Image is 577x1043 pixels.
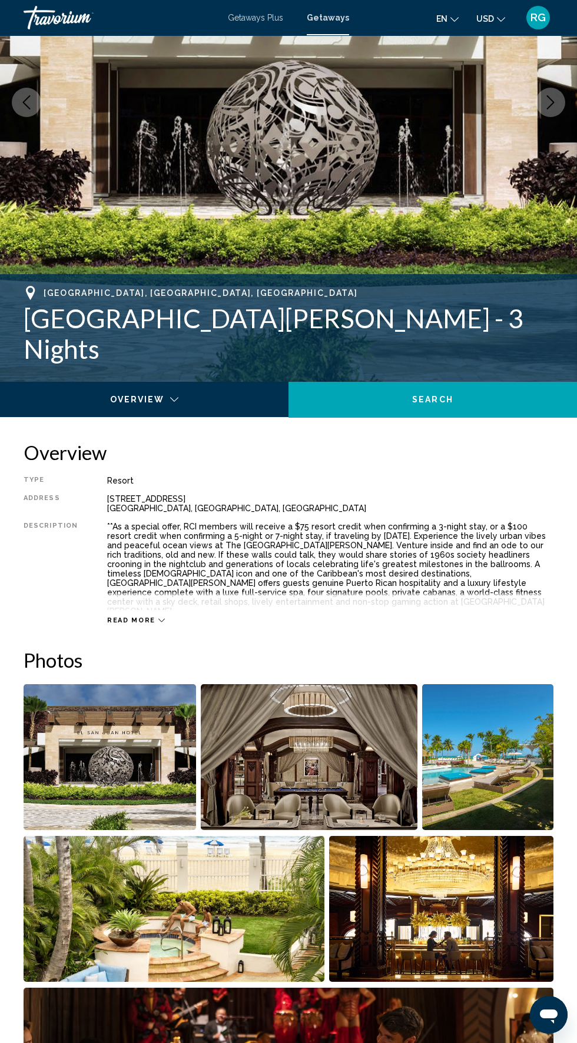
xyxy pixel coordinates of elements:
a: Getaways Plus [228,13,283,22]
button: Search [288,382,577,417]
button: Change language [436,10,459,27]
h1: [GEOGRAPHIC_DATA][PERSON_NAME] - 3 Nights [24,303,553,364]
div: Address [24,494,78,513]
a: Getaways [307,13,349,22]
iframe: Button to launch messaging window [530,996,568,1034]
div: Type [24,476,78,485]
div: **As a special offer, RCI members will receive a $75 resort credit when confirming a 3-night stay... [107,522,553,610]
button: Next image [536,88,565,117]
h2: Overview [24,441,553,464]
span: Search [412,395,453,405]
div: Resort [107,476,553,485]
span: [GEOGRAPHIC_DATA], [GEOGRAPHIC_DATA], [GEOGRAPHIC_DATA] [44,288,357,298]
span: RG [530,12,546,24]
button: Open full-screen image slider [24,835,324,982]
button: Open full-screen image slider [422,684,553,831]
button: Open full-screen image slider [329,835,553,982]
span: Read more [107,617,155,624]
button: Read more [107,616,165,625]
div: Description [24,522,78,610]
a: Travorium [24,6,216,29]
button: User Menu [523,5,553,30]
span: en [436,14,447,24]
button: Change currency [476,10,505,27]
div: [STREET_ADDRESS] [GEOGRAPHIC_DATA], [GEOGRAPHIC_DATA], [GEOGRAPHIC_DATA] [107,494,553,513]
span: USD [476,14,494,24]
h2: Photos [24,648,553,672]
button: Previous image [12,88,41,117]
button: Open full-screen image slider [24,684,196,831]
button: Open full-screen image slider [201,684,417,831]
